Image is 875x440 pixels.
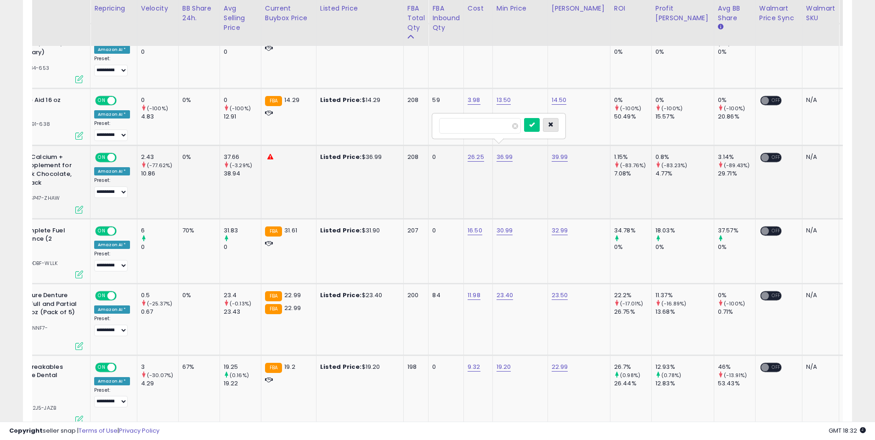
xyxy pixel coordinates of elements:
[265,226,282,237] small: FBA
[769,153,784,161] span: OFF
[829,426,866,435] span: 2025-10-9 18:32 GMT
[265,4,312,23] div: Current Buybox Price
[320,291,362,299] b: Listed Price:
[265,363,282,373] small: FBA
[94,167,130,175] div: Amazon AI *
[497,362,511,372] a: 19.20
[182,226,213,235] div: 70%
[497,96,511,105] a: 13.50
[182,291,213,299] div: 0%
[724,105,745,112] small: (-100%)
[320,96,396,104] div: $14.29
[614,169,651,178] div: 7.08%
[141,291,178,299] div: 0.5
[230,105,251,112] small: (-100%)
[614,379,651,388] div: 26.44%
[806,96,832,104] div: N/A
[94,377,130,385] div: Amazon AI *
[94,120,130,141] div: Preset:
[614,308,651,316] div: 26.75%
[182,153,213,161] div: 0%
[407,363,422,371] div: 198
[265,304,282,314] small: FBA
[320,4,400,13] div: Listed Price
[724,162,750,169] small: (-89.43%)
[96,97,107,105] span: ON
[320,363,396,371] div: $19.20
[94,45,130,54] div: Amazon AI *
[497,291,514,300] a: 23.40
[497,226,513,235] a: 30.99
[320,152,362,161] b: Listed Price:
[224,153,261,161] div: 37.66
[432,363,457,371] div: 0
[655,96,714,104] div: 0%
[769,292,784,300] span: OFF
[320,153,396,161] div: $36.99
[407,226,422,235] div: 207
[468,291,480,300] a: 11.98
[320,226,362,235] b: Listed Price:
[614,243,651,251] div: 0%
[718,4,751,23] div: Avg BB Share
[552,362,568,372] a: 22.99
[230,372,249,379] small: (0.16%)
[141,169,178,178] div: 10.86
[468,4,489,13] div: Cost
[718,226,755,235] div: 37.57%
[655,153,714,161] div: 0.8%
[224,291,261,299] div: 23.4
[284,304,301,312] span: 22.99
[141,153,178,161] div: 2.43
[141,308,178,316] div: 0.67
[94,316,130,336] div: Preset:
[115,97,130,105] span: OFF
[718,379,755,388] div: 53.43%
[718,169,755,178] div: 29.71%
[94,110,130,118] div: Amazon AI *
[661,372,681,379] small: (0.78%)
[432,96,457,104] div: 59
[614,153,651,161] div: 1.15%
[94,56,130,76] div: Preset:
[724,372,747,379] small: (-13.91%)
[284,362,295,371] span: 19.2
[655,169,714,178] div: 4.77%
[96,292,107,300] span: ON
[769,227,784,235] span: OFF
[320,291,396,299] div: $23.40
[182,4,216,23] div: BB Share 24h.
[147,300,172,307] small: (-25.37%)
[432,226,457,235] div: 0
[806,363,832,371] div: N/A
[614,48,651,56] div: 0%
[265,291,282,301] small: FBA
[620,162,646,169] small: (-83.76%)
[806,291,832,299] div: N/A
[224,308,261,316] div: 23.43
[614,363,651,371] div: 26.7%
[119,426,159,435] a: Privacy Policy
[96,153,107,161] span: ON
[407,153,422,161] div: 208
[497,4,544,13] div: Min Price
[141,113,178,121] div: 4.83
[320,362,362,371] b: Listed Price:
[230,300,251,307] small: (-0.13%)
[468,96,480,105] a: 3.98
[718,113,755,121] div: 20.86%
[614,291,651,299] div: 22.2%
[224,379,261,388] div: 19.22
[759,4,798,23] div: Walmart Price Sync
[115,292,130,300] span: OFF
[718,243,755,251] div: 0%
[552,226,568,235] a: 32.99
[320,226,396,235] div: $31.90
[147,162,172,169] small: (-77.62%)
[552,291,568,300] a: 23.50
[620,300,643,307] small: (-17.01%)
[224,169,261,178] div: 38.94
[769,363,784,371] span: OFF
[655,379,714,388] div: 12.83%
[9,426,43,435] strong: Copyright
